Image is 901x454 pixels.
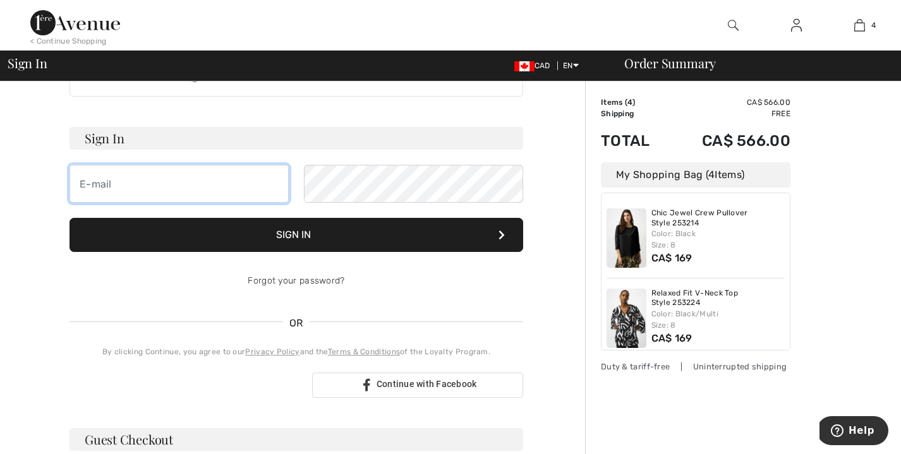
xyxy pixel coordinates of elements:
[30,35,107,47] div: < Continue Shopping
[8,57,47,69] span: Sign In
[70,346,523,357] div: By clicking Continue, you agree to our and the of the Loyalty Program.
[607,289,646,348] img: Relaxed Fit V-Neck Top Style 253224
[708,169,715,181] span: 4
[781,18,812,33] a: Sign In
[601,361,790,373] div: Duty & tariff-free | Uninterrupted shipping
[651,289,785,308] a: Relaxed Fit V-Neck Top Style 253224
[601,108,668,119] td: Shipping
[245,347,299,356] a: Privacy Policy
[248,275,344,286] a: Forgot your password?
[514,61,535,71] img: Canadian Dollar
[668,97,790,108] td: CA$ 566.00
[609,57,893,69] div: Order Summary
[728,18,739,33] img: search the website
[854,18,865,33] img: My Bag
[607,208,646,268] img: Chic Jewel Crew Pullover Style 253214
[70,218,523,252] button: Sign In
[651,252,692,264] span: CA$ 169
[328,347,400,356] a: Terms & Conditions
[70,428,523,451] h3: Guest Checkout
[312,373,523,398] a: Continue with Facebook
[651,208,785,228] a: Chic Jewel Crew Pullover Style 253214
[30,10,120,35] img: 1ère Avenue
[651,332,692,344] span: CA$ 169
[828,18,890,33] a: 4
[70,165,289,203] input: E-mail
[651,228,785,251] div: Color: Black Size: 8
[791,18,802,33] img: My Info
[283,316,310,331] span: OR
[601,162,790,188] div: My Shopping Bag ( Items)
[601,97,668,108] td: Items ( )
[871,20,876,31] span: 4
[70,127,523,150] h3: Sign In
[63,371,308,399] iframe: Sign in with Google Button
[651,308,785,331] div: Color: Black/Multi Size: 8
[668,119,790,162] td: CA$ 566.00
[601,119,668,162] td: Total
[514,61,555,70] span: CAD
[668,108,790,119] td: Free
[627,98,632,107] span: 4
[563,61,579,70] span: EN
[377,379,477,389] span: Continue with Facebook
[819,416,888,448] iframe: Opens a widget where you can find more information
